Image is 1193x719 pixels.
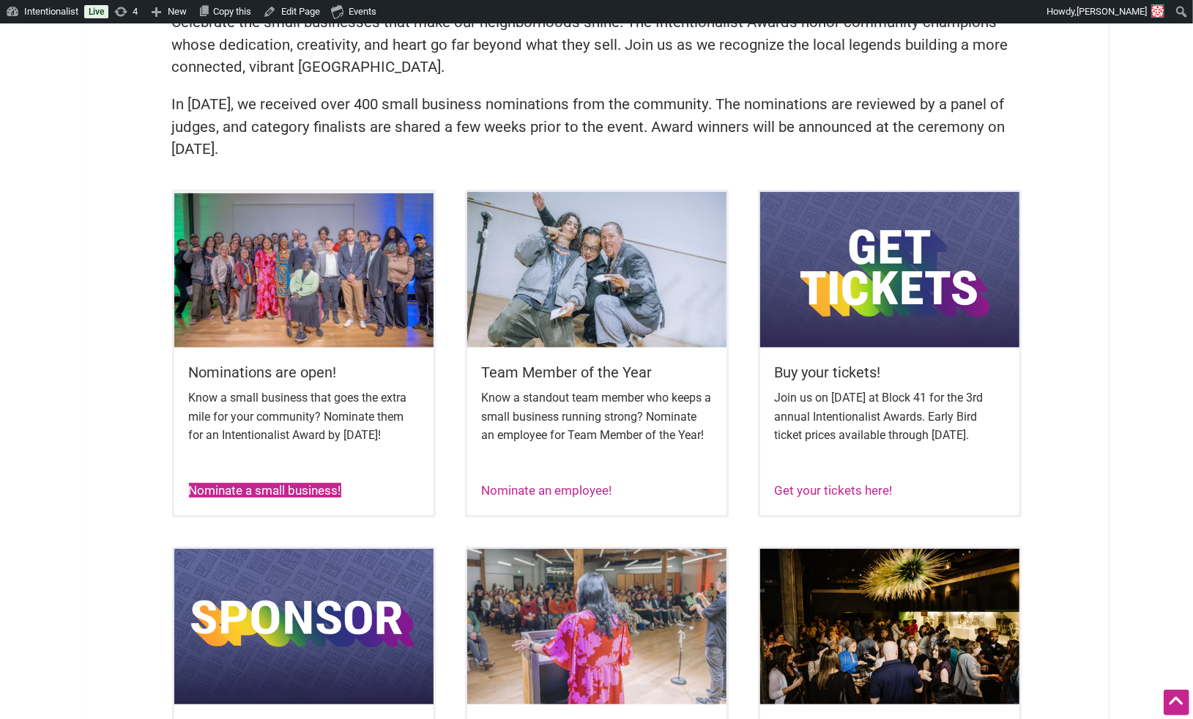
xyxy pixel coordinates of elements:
h5: Buy your tickets! [775,362,1005,383]
p: Know a standout team member who keeps a small business running strong? Nominate an employee for T... [482,388,712,445]
div: Scroll Back to Top [1164,690,1189,715]
a: Live [84,5,108,18]
span: [PERSON_NAME] [1077,6,1147,17]
a: Get your tickets here! [775,483,893,498]
a: Nominate a small business! [189,483,341,498]
p: Join us on [DATE] at Block 41 for the 3rd annual Intentionalist Awards. Early Bird ticket prices ... [775,388,1005,445]
h5: Team Member of the Year [482,362,712,383]
p: In [DATE], we received over 400 small business nominations from the community. The nominations ar... [172,93,1022,161]
p: Celebrate the small businesses that make our neighborhoods shine. The Intentionalist Awards honor... [172,11,1022,78]
p: Know a small business that goes the extra mile for your community? Nominate them for an Intention... [189,388,419,445]
a: Nominate an employee! [482,483,612,498]
h5: Nominations are open! [189,362,419,383]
